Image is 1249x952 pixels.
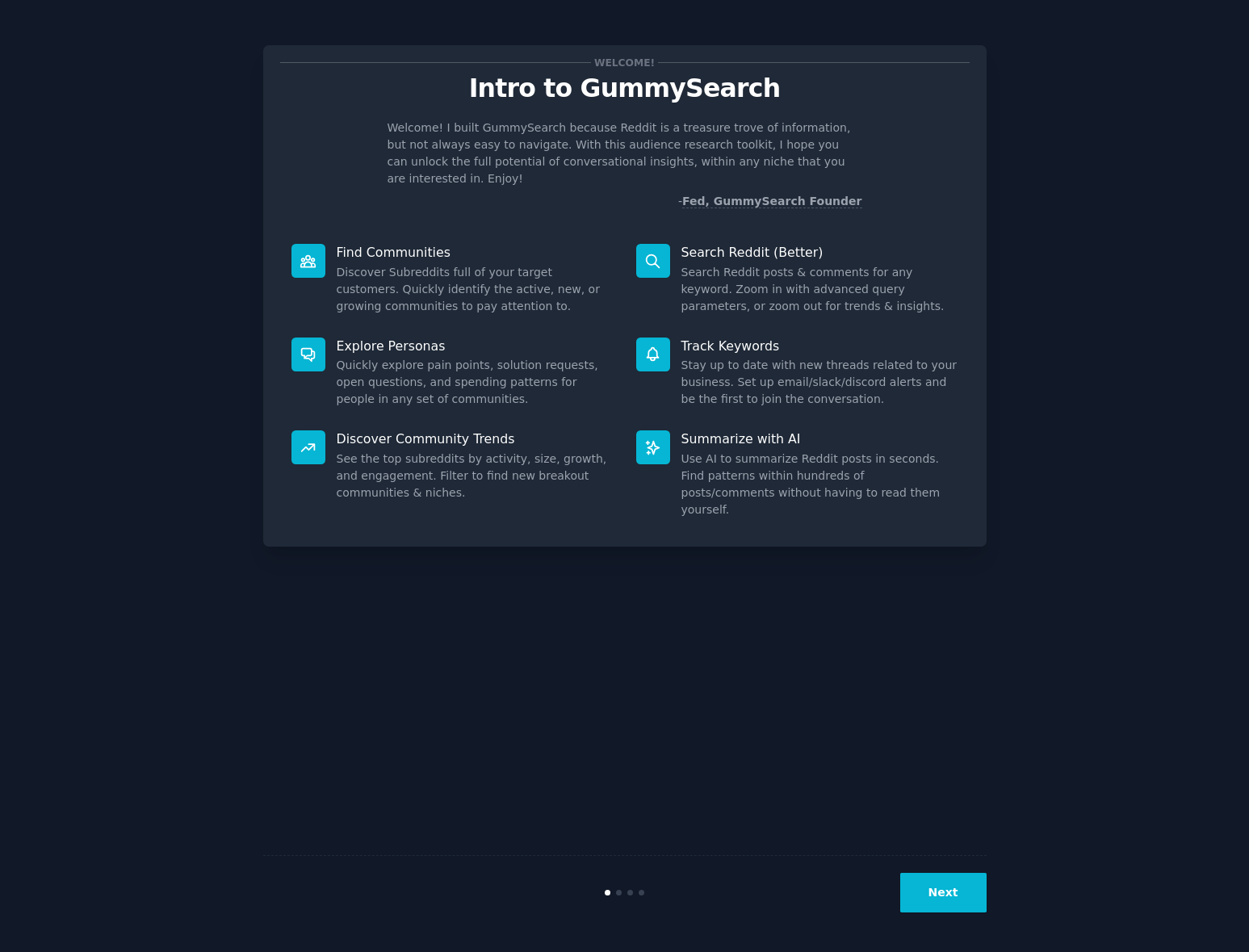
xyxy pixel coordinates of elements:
p: Discover Community Trends [337,430,614,447]
dd: Stay up to date with new threads related to your business. Set up email/slack/discord alerts and ... [681,357,958,408]
p: Intro to GummySearch [280,74,970,103]
a: Fed, GummySearch Founder [682,195,862,208]
div: - [678,193,862,210]
dd: Search Reddit posts & comments for any keyword. Zoom in with advanced query parameters, or zoom o... [681,264,958,315]
p: Explore Personas [337,338,614,354]
dd: Quickly explore pain points, solution requests, open questions, and spending patterns for people ... [337,357,614,408]
p: Search Reddit (Better) [681,244,958,261]
dd: Use AI to summarize Reddit posts in seconds. Find patterns within hundreds of posts/comments with... [681,451,958,518]
span: Welcome! [591,54,657,71]
p: Find Communities [337,244,614,261]
p: Track Keywords [681,338,958,354]
dd: See the top subreddits by activity, size, growth, and engagement. Filter to find new breakout com... [337,451,614,501]
p: Welcome! I built GummySearch because Reddit is a treasure trove of information, but not always ea... [388,120,862,187]
button: Next [900,873,987,912]
p: Summarize with AI [681,430,958,447]
dd: Discover Subreddits full of your target customers. Quickly identify the active, new, or growing c... [337,264,614,315]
